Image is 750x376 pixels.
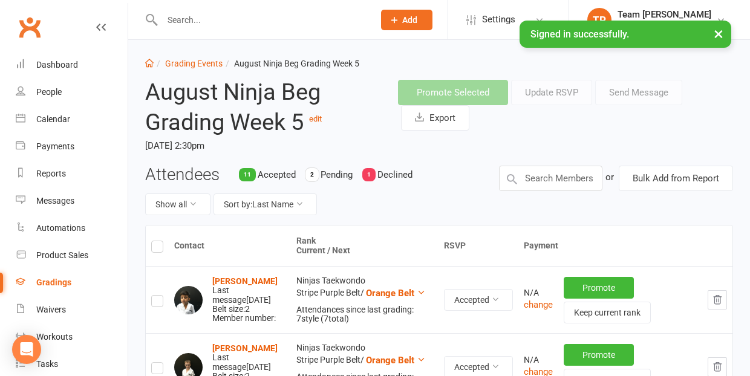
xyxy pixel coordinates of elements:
span: Declined [377,169,412,180]
button: change [524,297,553,312]
div: Calendar [36,114,70,124]
span: Add [402,15,417,25]
a: Workouts [16,323,128,351]
a: Calendar [16,106,128,133]
div: Belt size: 2 Member number: [212,277,285,323]
a: Product Sales [16,242,128,269]
a: People [16,79,128,106]
div: Waivers [36,305,66,314]
button: Bulk Add from Report [619,166,733,191]
button: Sort by:Last Name [214,193,317,215]
time: [DATE] 2:30pm [145,135,380,156]
a: Gradings [16,269,128,296]
div: Dashboard [36,60,78,70]
div: 2 [305,168,319,181]
button: Orange Belt [366,286,426,300]
div: Team [PERSON_NAME] [618,9,711,20]
div: Last message [DATE] [212,353,285,372]
h3: Attendees [145,166,220,184]
button: Add [381,10,432,30]
td: Ninjas Taekwondo Stripe Purple Belt / [291,266,439,333]
div: Automations [36,223,85,233]
button: × [708,21,729,47]
div: Open Intercom Messenger [12,335,41,364]
div: Workouts [36,332,73,342]
a: Waivers [16,296,128,323]
button: Export [401,105,469,131]
span: Pending [321,169,353,180]
span: Settings [482,6,515,33]
a: Reports [16,160,128,187]
button: Accepted [444,289,513,311]
button: Promote [564,277,634,299]
div: Attendances since last grading: 7 style ( 7 total) [296,305,433,324]
div: Tasks [36,359,58,369]
div: Payments [36,141,74,151]
div: Messages [36,196,74,206]
span: Signed in successfully. [530,28,629,40]
span: Accepted [258,169,296,180]
th: Rank Current / Next [291,225,439,266]
span: Orange Belt [366,355,414,366]
a: Grading Events [165,59,223,68]
h2: August Ninja Beg Grading Week 5 [145,80,380,135]
th: RSVP [439,225,518,266]
img: Zidan Aziz [174,286,203,314]
a: Messages [16,187,128,215]
a: edit [309,114,322,123]
a: [PERSON_NAME] [212,276,278,286]
div: Gradings [36,277,71,287]
button: Orange Belt [366,353,426,368]
div: TP [587,8,611,32]
div: Product Sales [36,250,88,260]
span: Orange Belt [366,288,414,299]
li: August Ninja Beg Grading Week 5 [223,57,359,70]
a: Clubworx [15,12,45,42]
div: Last message [DATE] [212,286,285,305]
div: 1 [362,168,376,181]
a: Dashboard [16,51,128,79]
button: Keep current rank [564,302,651,323]
button: Show all [145,193,210,215]
th: Payment [518,225,732,266]
div: 11 [239,168,256,181]
div: or [605,166,614,189]
div: Team [PERSON_NAME] [618,20,711,31]
div: N/A [524,355,553,365]
button: Promote [564,344,634,366]
input: Search... [158,11,365,28]
a: Automations [16,215,128,242]
th: Contact [169,225,291,266]
div: People [36,87,62,97]
div: N/A [524,288,553,297]
a: Payments [16,133,128,160]
div: Reports [36,169,66,178]
a: [PERSON_NAME] [212,343,278,353]
input: Search Members by name [499,166,603,191]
